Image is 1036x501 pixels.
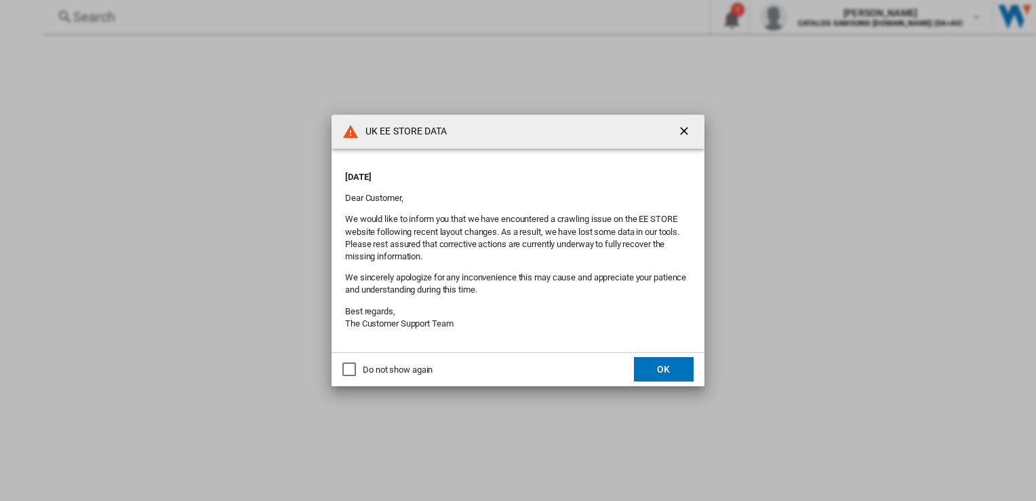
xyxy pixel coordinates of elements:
p: Dear Customer, [345,192,691,204]
h4: UK EE STORE DATA [359,125,447,138]
div: Do not show again [363,364,433,376]
p: We would like to inform you that we have encountered a crawling issue on the EE STORE website fol... [345,213,691,263]
button: OK [634,357,694,382]
ng-md-icon: getI18NText('BUTTONS.CLOSE_DIALOG') [677,124,694,141]
strong: [DATE] [345,172,371,182]
p: Best regards, The Customer Support Team [345,305,691,330]
md-checkbox: Do not show again [342,363,433,376]
p: We sincerely apologize for any inconvenience this may cause and appreciate your patience and unde... [345,272,691,296]
button: getI18NText('BUTTONS.CLOSE_DIALOG') [672,118,699,145]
